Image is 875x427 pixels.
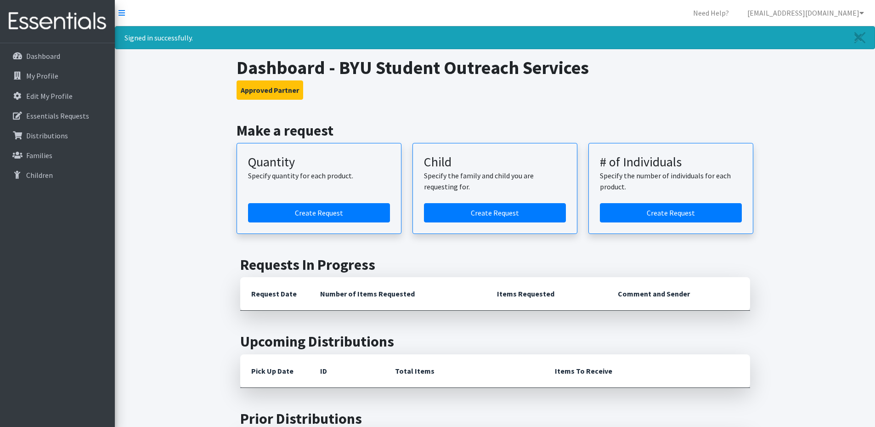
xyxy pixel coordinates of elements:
h3: # of Individuals [600,154,742,170]
button: Approved Partner [237,80,303,100]
h2: Requests In Progress [240,256,750,273]
a: Create a request for a child or family [424,203,566,222]
a: [EMAIL_ADDRESS][DOMAIN_NAME] [740,4,871,22]
p: Specify the number of individuals for each product. [600,170,742,192]
a: Children [4,166,111,184]
th: Number of Items Requested [309,277,486,311]
p: Dashboard [26,51,60,61]
th: Items To Receive [544,354,750,388]
a: Distributions [4,126,111,145]
th: Request Date [240,277,309,311]
img: HumanEssentials [4,6,111,37]
h3: Quantity [248,154,390,170]
a: Essentials Requests [4,107,111,125]
p: Distributions [26,131,68,140]
a: Dashboard [4,47,111,65]
h2: Make a request [237,122,753,139]
a: Edit My Profile [4,87,111,105]
a: Create a request by number of individuals [600,203,742,222]
p: Edit My Profile [26,91,73,101]
p: Specify the family and child you are requesting for. [424,170,566,192]
h1: Dashboard - BYU Student Outreach Services [237,57,753,79]
p: Essentials Requests [26,111,89,120]
p: Specify quantity for each product. [248,170,390,181]
p: Families [26,151,52,160]
th: Pick Up Date [240,354,309,388]
a: Families [4,146,111,165]
th: ID [309,354,384,388]
th: Comment and Sender [607,277,750,311]
th: Total Items [384,354,544,388]
a: Create a request by quantity [248,203,390,222]
h3: Child [424,154,566,170]
a: My Profile [4,67,111,85]
h2: Upcoming Distributions [240,333,750,350]
div: Signed in successfully. [115,26,875,49]
p: Children [26,171,53,180]
a: Need Help? [686,4,736,22]
p: My Profile [26,71,58,80]
th: Items Requested [486,277,607,311]
a: Close [845,27,875,49]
